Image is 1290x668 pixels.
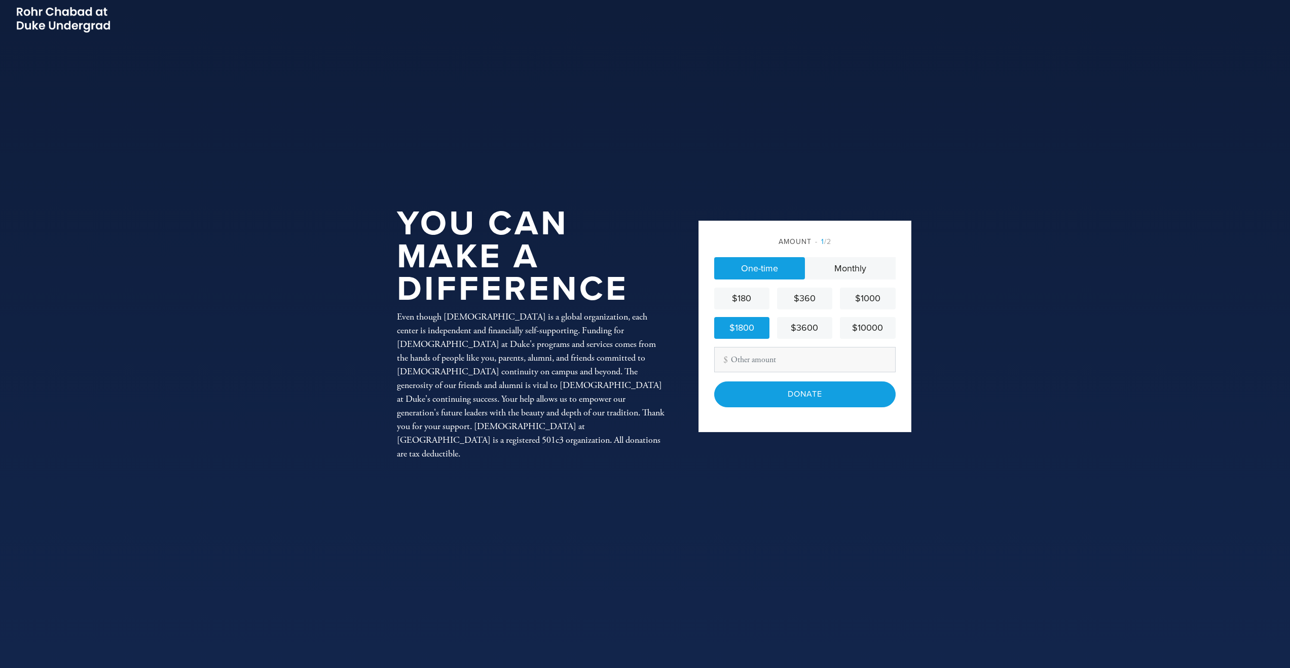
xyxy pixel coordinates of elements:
a: $180 [714,288,769,309]
a: $360 [777,288,832,309]
a: $3600 [777,317,832,339]
img: Picture2_0.png [15,5,112,34]
div: Amount [714,236,896,247]
div: $1000 [844,292,891,305]
a: Monthly [805,257,896,279]
div: Even though [DEMOGRAPHIC_DATA] is a global organization, each center is independent and financial... [397,310,666,461]
a: $10000 [840,317,895,339]
input: Donate [714,381,896,407]
div: $1800 [718,321,765,335]
div: $180 [718,292,765,305]
span: /2 [815,237,831,246]
input: Other amount [714,347,896,372]
div: $360 [781,292,828,305]
h1: You Can Make a Difference [397,207,666,306]
a: $1800 [714,317,769,339]
a: $1000 [840,288,895,309]
span: 1 [821,237,824,246]
a: One-time [714,257,805,279]
div: $10000 [844,321,891,335]
div: $3600 [781,321,828,335]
